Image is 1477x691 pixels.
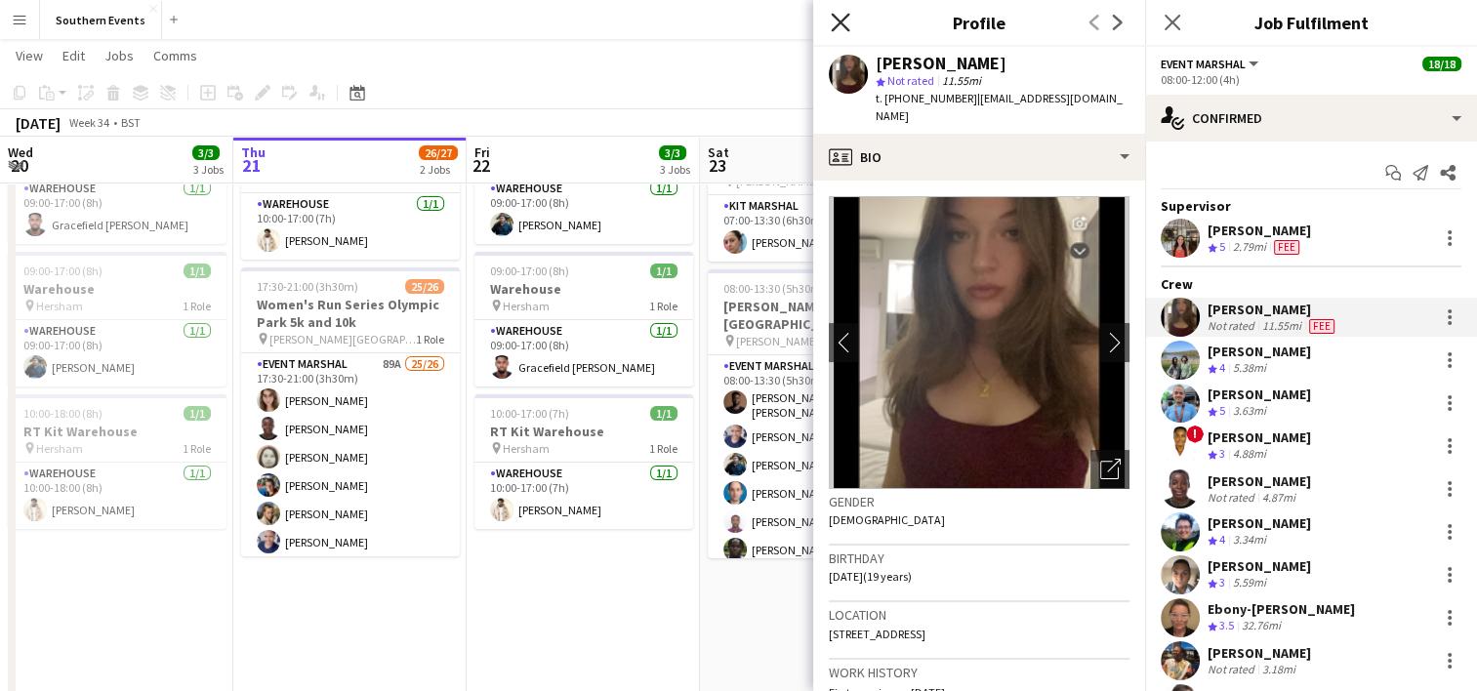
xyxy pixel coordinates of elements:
[1208,514,1311,532] div: [PERSON_NAME]
[705,154,729,177] span: 23
[1208,343,1311,360] div: [PERSON_NAME]
[1238,618,1285,634] div: 32.76mi
[503,441,550,456] span: Hersham
[419,145,458,160] span: 26/27
[474,252,693,386] div: 09:00-17:00 (8h)1/1Warehouse Hersham1 RoleWarehouse1/109:00-17:00 (8h)Gracefield [PERSON_NAME]
[8,43,51,68] a: View
[1229,446,1270,463] div: 4.88mi
[708,269,926,558] div: 08:00-13:30 (5h30m)21/21[PERSON_NAME][GEOGRAPHIC_DATA] [PERSON_NAME][GEOGRAPHIC_DATA]1 RoleEvent ...
[8,394,226,529] app-job-card: 10:00-18:00 (8h)1/1RT Kit Warehouse Hersham1 RoleWarehouse1/110:00-18:00 (8h)[PERSON_NAME]
[416,332,444,346] span: 1 Role
[490,264,569,278] span: 09:00-17:00 (8h)
[829,549,1129,567] h3: Birthday
[829,512,945,527] span: [DEMOGRAPHIC_DATA]
[5,154,33,177] span: 20
[887,73,934,88] span: Not rated
[1161,57,1261,71] button: Event Marshal
[659,145,686,160] span: 3/3
[16,47,43,64] span: View
[1258,318,1305,334] div: 11.55mi
[1145,95,1477,142] div: Confirmed
[1305,318,1338,334] div: Crew has different fees then in role
[708,298,926,333] h3: [PERSON_NAME][GEOGRAPHIC_DATA]
[472,154,490,177] span: 22
[1274,240,1299,255] span: Fee
[8,280,226,298] h3: Warehouse
[36,299,83,313] span: Hersham
[55,43,93,68] a: Edit
[708,109,926,262] app-job-card: 07:00-13:30 (6h30m)1/1RT Kit Assistant - [PERSON_NAME][GEOGRAPHIC_DATA] [GEOGRAPHIC_DATA] [PERSON...
[257,279,358,294] span: 17:30-21:00 (3h30m)
[1145,10,1477,35] h3: Job Fulfilment
[876,55,1006,72] div: [PERSON_NAME]
[1309,319,1334,334] span: Fee
[1219,575,1225,589] span: 3
[241,193,460,260] app-card-role: Warehouse1/110:00-17:00 (7h)[PERSON_NAME]
[1208,386,1311,403] div: [PERSON_NAME]
[708,195,926,262] app-card-role: Kit Marshal1/107:00-13:30 (6h30m)[PERSON_NAME]
[192,145,220,160] span: 3/3
[183,441,211,456] span: 1 Role
[1208,490,1258,505] div: Not rated
[474,143,490,161] span: Fri
[23,406,103,421] span: 10:00-18:00 (8h)
[238,154,266,177] span: 21
[121,115,141,130] div: BST
[1229,360,1270,377] div: 5.38mi
[1219,446,1225,461] span: 3
[1422,57,1461,71] span: 18/18
[8,143,33,161] span: Wed
[474,320,693,386] app-card-role: Warehouse1/109:00-17:00 (8h)Gracefield [PERSON_NAME]
[1208,301,1338,318] div: [PERSON_NAME]
[1186,426,1204,443] span: !
[1208,557,1311,575] div: [PERSON_NAME]
[474,280,693,298] h3: Warehouse
[405,279,444,294] span: 25/26
[723,281,825,296] span: 08:00-13:30 (5h30m)
[1208,222,1311,239] div: [PERSON_NAME]
[241,109,460,260] app-job-card: In progress10:00-17:00 (7h)1/1RT Kit Warehouse Hersham1 RoleWarehouse1/110:00-17:00 (7h)[PERSON_N...
[1219,532,1225,547] span: 4
[474,394,693,529] div: 10:00-17:00 (7h)1/1RT Kit Warehouse Hersham1 RoleWarehouse1/110:00-17:00 (7h)[PERSON_NAME]
[241,296,460,331] h3: Women's Run Series Olympic Park 5k and 10k
[1219,239,1225,254] span: 5
[938,73,985,88] span: 11.55mi
[876,91,1123,123] span: | [EMAIL_ADDRESS][DOMAIN_NAME]
[829,569,912,584] span: [DATE] (19 years)
[650,264,677,278] span: 1/1
[490,406,569,421] span: 10:00-17:00 (7h)
[184,264,211,278] span: 1/1
[829,606,1129,624] h3: Location
[1208,600,1355,618] div: Ebony-[PERSON_NAME]
[193,162,224,177] div: 3 Jobs
[829,493,1129,510] h3: Gender
[1161,57,1246,71] span: Event Marshal
[649,299,677,313] span: 1 Role
[660,162,690,177] div: 3 Jobs
[241,267,460,556] div: 17:30-21:00 (3h30m)25/26Women's Run Series Olympic Park 5k and 10k [PERSON_NAME][GEOGRAPHIC_DATA]...
[1219,403,1225,418] span: 5
[1145,275,1477,293] div: Crew
[1229,532,1270,549] div: 3.34mi
[474,463,693,529] app-card-role: Warehouse1/110:00-17:00 (7h)[PERSON_NAME]
[97,43,142,68] a: Jobs
[474,423,693,440] h3: RT Kit Warehouse
[1145,197,1477,215] div: Supervisor
[8,178,226,244] app-card-role: Warehouse1/109:00-17:00 (8h)Gracefield [PERSON_NAME]
[8,463,226,529] app-card-role: Warehouse1/110:00-18:00 (8h)[PERSON_NAME]
[183,299,211,313] span: 1 Role
[474,178,693,244] app-card-role: Warehouse1/109:00-17:00 (8h)[PERSON_NAME]
[650,406,677,421] span: 1/1
[8,252,226,386] div: 09:00-17:00 (8h)1/1Warehouse Hersham1 RoleWarehouse1/109:00-17:00 (8h)[PERSON_NAME]
[8,423,226,440] h3: RT Kit Warehouse
[1229,239,1270,256] div: 2.79mi
[40,1,162,39] button: Southern Events
[1090,450,1129,489] div: Open photos pop-in
[813,134,1145,181] div: Bio
[1219,618,1234,632] span: 3.5
[829,196,1129,489] img: Crew avatar or photo
[36,441,83,456] span: Hersham
[829,664,1129,681] h3: Work history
